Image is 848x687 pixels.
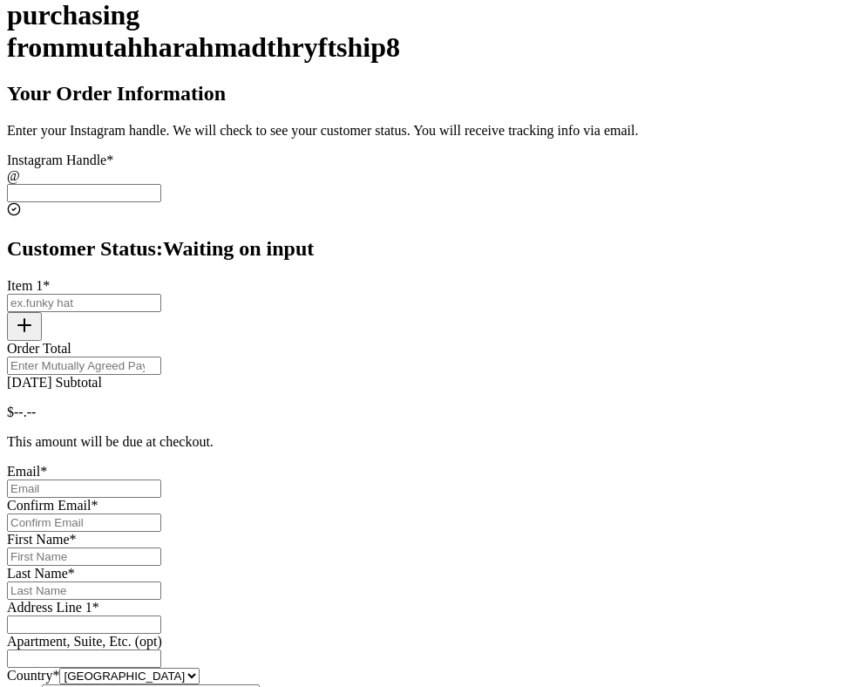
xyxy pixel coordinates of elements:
[7,566,75,581] label: Last Name
[7,123,841,139] p: Enter your Instagram handle. We will check to see your customer status. You will receive tracking...
[7,341,71,356] label: Order Total
[7,375,102,390] label: [DATE] Subtotal
[7,464,47,479] label: Email
[7,668,59,683] label: Country
[7,548,161,566] input: First Name
[7,278,50,293] label: Item 1
[7,357,161,375] input: Enter Mutually Agreed Payment
[7,498,98,513] label: Confirm Email
[7,82,841,105] h2: Your Order Information
[7,153,113,167] label: Instagram Handle
[7,405,841,420] p: $ --.--
[7,480,161,498] input: Email
[7,514,161,532] input: Confirm Email
[7,237,163,260] span: Customer Status:
[7,582,161,600] input: Last Name
[7,600,99,615] label: Address Line 1
[7,532,77,547] label: First Name
[7,434,841,450] p: This amount will be due at checkout.
[7,294,161,312] input: ex.funky hat
[163,237,314,260] span: Waiting on input
[7,168,841,184] div: @
[7,634,162,649] label: Apartment, Suite, Etc. (opt)
[65,31,400,63] span: mutahharahmadthryftship8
